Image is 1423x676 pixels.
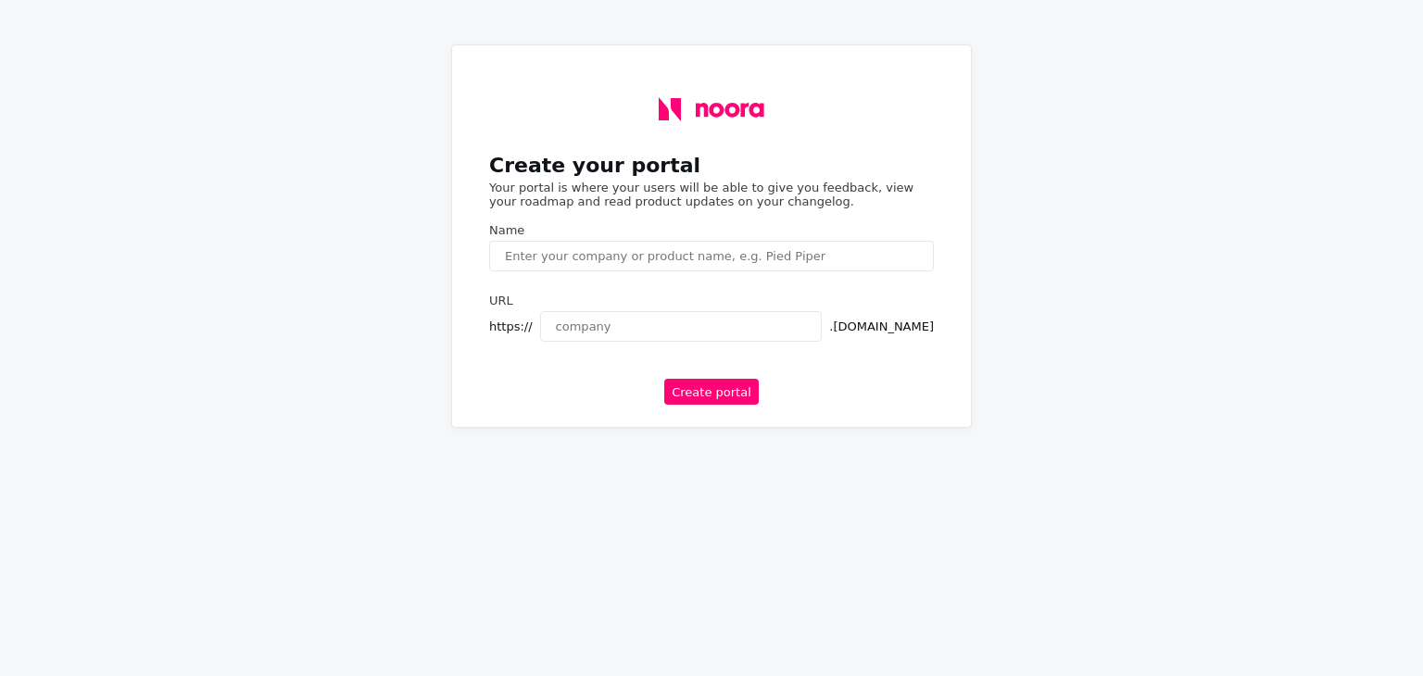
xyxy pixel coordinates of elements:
input: company [540,311,823,342]
input: Enter your company or product name, e.g. Pied Piper [489,241,934,271]
div: Your portal is where your users will be able to give you feedback, view your roadmap and read pro... [489,181,934,208]
div: Create your portal [489,154,934,177]
div: https:// [489,319,533,333]
div: URL [489,294,934,307]
button: Create portal [664,379,759,405]
div: .[DOMAIN_NAME] [829,319,934,333]
div: Name [489,223,934,237]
